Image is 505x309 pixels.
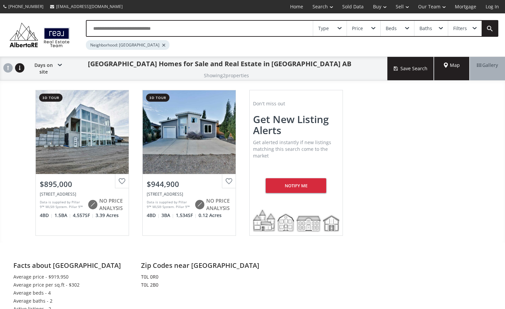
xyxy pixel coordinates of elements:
[13,274,121,280] li: Average price - $919,950
[453,26,467,31] div: Filters
[7,21,73,48] img: Logo
[193,198,206,211] img: rating icon
[147,191,232,197] div: 676 Lakeside Drive, Rural Vulcan County, AB T0L 0R0
[29,83,136,242] a: 3d tour$895,000[STREET_ADDRESS]Data is supplied by Pillar 9™ MLS® System. Pillar 9™ is the owner ...
[161,212,174,219] span: 3 BA
[253,139,331,159] span: Get alerted instantly if new listings matching this search come to the market
[96,212,119,219] span: 3.39 Acres
[136,83,243,242] a: 3d tour$944,900[STREET_ADDRESS]Data is supplied by Pillar 9™ MLS® System. Pillar 9™ is the owner ...
[40,200,84,210] div: Data is supplied by Pillar 9™ MLS® System. Pillar 9™ is the owner of the copyright in its MLS® Sy...
[204,73,249,78] h2: Showing 2 properties
[470,57,505,80] div: Gallery
[40,191,125,197] div: 214041 Twp Road 150, Rural Vulcan County, AB T0L 2B0
[47,0,126,13] a: [EMAIL_ADDRESS][DOMAIN_NAME]
[27,57,62,80] div: Days on site
[253,114,339,136] h2: Get new listing alerts
[318,26,329,31] div: Type
[13,298,121,304] li: Average baths - 2
[13,282,121,288] li: Average price per sq.ft - $302
[419,26,432,31] div: Baths
[444,62,460,69] span: Map
[73,212,94,219] span: 4,557 SF
[147,212,160,219] span: 4 BD
[86,198,99,211] img: rating icon
[56,4,123,9] span: [EMAIL_ADDRESS][DOMAIN_NAME]
[434,57,470,80] div: Map
[141,261,259,270] h2: Zip Codes near [GEOGRAPHIC_DATA]
[86,40,169,50] div: Neighborhood: [GEOGRAPHIC_DATA]
[40,179,125,189] div: $895,000
[99,197,125,212] span: NO PRICE ANALYSIS
[8,4,43,9] span: [PHONE_NUMBER]
[54,212,71,219] span: 1.5 BA
[243,83,350,242] a: Don't miss outGet new listing alertsGet alerted instantly if new listings matching this search co...
[40,212,53,219] span: 4 BD
[199,212,222,219] span: 0.12 Acres
[352,26,363,31] div: Price
[141,274,158,280] a: T0L 0R0
[206,197,232,212] span: NO PRICE ANALYSIS
[477,62,498,69] span: Gallery
[147,200,191,210] div: Data is supplied by Pillar 9™ MLS® System. Pillar 9™ is the owner of the copyright in its MLS® Sy...
[266,178,326,193] div: Notify me
[387,57,434,80] button: Save Search
[13,290,121,296] li: Average beds - 4
[176,212,197,219] span: 1,534 SF
[386,26,397,31] div: Beds
[88,59,351,69] h1: [GEOGRAPHIC_DATA] Homes for Sale and Real Estate in [GEOGRAPHIC_DATA] AB
[13,261,121,270] h2: Facts about [GEOGRAPHIC_DATA]
[147,179,232,189] div: $944,900
[253,100,285,107] span: Don't miss out
[141,282,158,288] a: T0L 2B0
